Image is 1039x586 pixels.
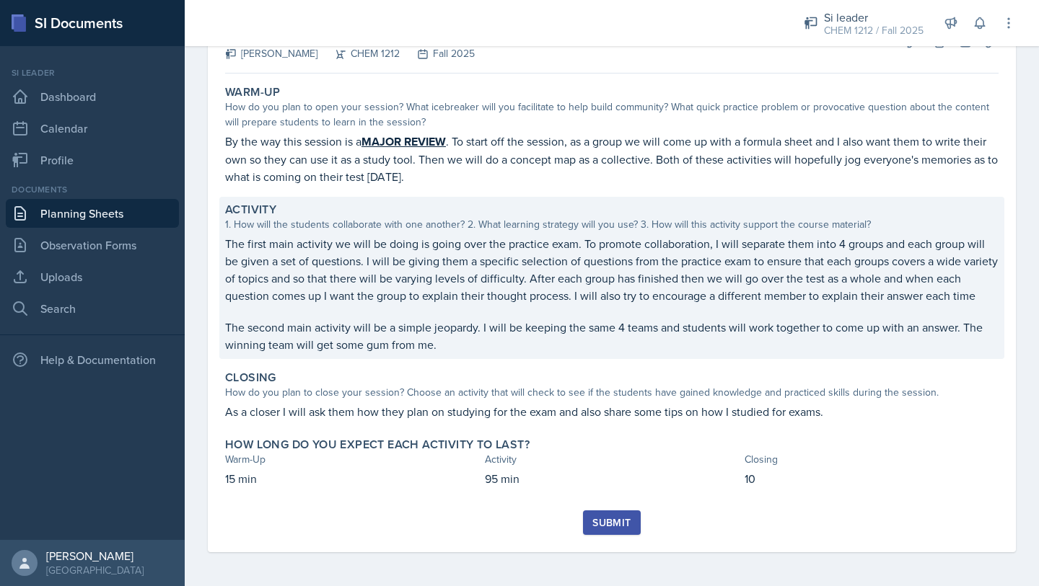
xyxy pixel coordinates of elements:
[225,438,530,452] label: How long do you expect each activity to last?
[6,66,179,79] div: Si leader
[225,99,999,130] div: How do you plan to open your session? What icebreaker will you facilitate to help build community...
[6,82,179,111] a: Dashboard
[745,470,999,487] p: 10
[485,452,739,467] div: Activity
[225,470,479,487] p: 15 min
[745,452,999,467] div: Closing
[225,46,317,61] div: [PERSON_NAME]
[225,85,281,99] label: Warm-Up
[225,370,276,385] label: Closing
[225,403,999,420] p: As a closer I will ask them how they plan on studying for the exam and also share some tips on ho...
[824,9,924,26] div: Si leader
[485,470,739,487] p: 95 min
[824,23,924,38] div: CHEM 1212 / Fall 2025
[225,385,999,400] div: How do you plan to close your session? Choose an activity that will check to see if the students ...
[6,231,179,259] a: Observation Forms
[225,133,999,185] p: By the way this session is a . To start off the session, as a group we will come up with a formul...
[6,183,179,196] div: Documents
[583,510,640,535] button: Submit
[46,549,144,563] div: [PERSON_NAME]
[46,563,144,577] div: [GEOGRAPHIC_DATA]
[225,235,999,304] p: The first main activity we will be doing is going over the practice exam. To promote collaboratio...
[225,217,999,232] div: 1. How will the students collaborate with one another? 2. What learning strategy will you use? 3....
[6,199,179,228] a: Planning Sheets
[400,46,475,61] div: Fall 2025
[225,319,999,353] p: The second main activity will be a simple jeopardy. I will be keeping the same 4 teams and studen...
[317,46,400,61] div: CHEM 1212
[225,452,479,467] div: Warm-Up
[6,345,179,374] div: Help & Documentation
[6,146,179,174] a: Profile
[6,294,179,323] a: Search
[361,133,446,150] u: MAJOR REVIEW
[225,203,276,217] label: Activity
[6,114,179,143] a: Calendar
[6,262,179,291] a: Uploads
[592,517,631,528] div: Submit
